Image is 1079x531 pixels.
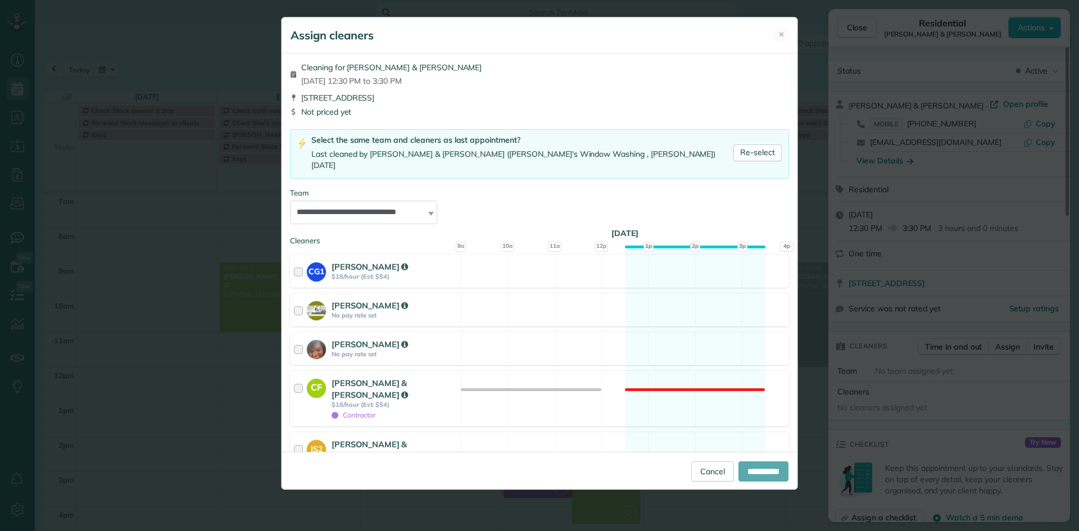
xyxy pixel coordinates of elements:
strong: $18/hour (Est: $54) [332,401,457,409]
strong: [PERSON_NAME] & [PERSON_NAME] [332,378,408,400]
strong: [PERSON_NAME] [332,339,408,350]
div: Cleaners [290,235,789,239]
img: lightning-bolt-icon-94e5364df696ac2de96d3a42b8a9ff6ba979493684c50e6bbbcda72601fa0d29.png [297,138,307,149]
a: Re-select [733,144,782,161]
div: [STREET_ADDRESS] [290,92,789,103]
span: [DATE] 12:30 PM to 3:30 PM [301,75,482,87]
strong: [PERSON_NAME] & [PERSON_NAME] RJ Cleaning Services [332,439,447,474]
div: Team [290,188,789,198]
span: ✕ [778,29,785,40]
strong: [PERSON_NAME] [332,261,408,272]
strong: JS2 [307,440,326,455]
h5: Assign cleaners [291,28,374,43]
strong: CF [307,379,326,394]
div: Not priced yet [290,106,789,117]
strong: $18/hour (Est: $54) [332,273,457,280]
span: Cleaning for [PERSON_NAME] & [PERSON_NAME] [301,62,482,73]
span: Contractor [332,411,375,419]
strong: No pay rate set [332,350,457,358]
div: Select the same team and cleaners as last appointment? [311,134,733,146]
a: Cancel [691,461,734,482]
strong: No pay rate set [332,311,457,319]
div: Last cleaned by [PERSON_NAME] & [PERSON_NAME] ([PERSON_NAME]'s Window Washing , [PERSON_NAME]) [D... [311,148,733,171]
strong: [PERSON_NAME] [332,300,408,311]
strong: CG1 [307,262,326,278]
